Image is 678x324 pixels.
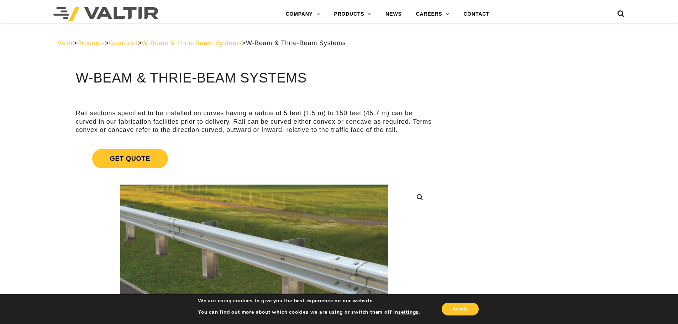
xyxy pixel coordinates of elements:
[76,71,433,86] h1: W-Beam & Thrie-Beam Systems
[76,109,433,134] p: Rail sections specified to be installed on curves having a radius of 5 feet (1.5 m) to 150 feet (...
[279,7,327,21] a: COMPANY
[142,39,242,47] a: W-Beam & Thrie-Beam Systems
[442,303,479,315] button: Accept
[398,309,419,315] button: settings
[109,39,138,47] a: Guardrail
[246,39,346,47] span: W-Beam & Thrie-Beam Systems
[77,39,105,47] a: Products
[456,7,496,21] a: CONTACT
[57,39,621,47] div: > > > >
[92,149,168,168] span: Get Quote
[76,140,433,177] a: Get Quote
[409,7,457,21] a: CAREERS
[53,7,158,21] img: Valtir
[198,298,420,304] p: We are using cookies to give you the best experience on our website.
[198,309,420,315] p: You can find out more about which cookies we are using or switch them off in .
[378,7,409,21] a: NEWS
[327,7,379,21] a: PRODUCTS
[57,39,73,47] a: Valtir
